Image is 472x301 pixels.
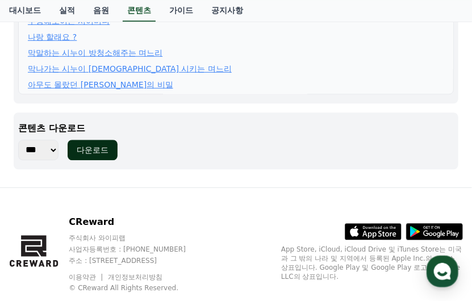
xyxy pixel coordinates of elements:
[36,224,43,233] span: 홈
[176,224,189,233] span: 설정
[28,78,173,90] a: 아무도 몰랐던 [PERSON_NAME]의 비밀
[77,144,108,156] div: 다운로드
[69,256,207,265] p: 주소 : [STREET_ADDRESS]
[3,207,75,235] a: 홈
[281,245,463,281] p: App Store, iCloud, iCloud Drive 및 iTunes Store는 미국과 그 밖의 나라 및 지역에서 등록된 Apple Inc.의 서비스 상표입니다. Goo...
[69,283,207,292] p: © CReward All Rights Reserved.
[28,31,77,42] a: 나랑 할래요 ?
[69,273,105,281] a: 이용약관
[28,47,162,58] a: 막말하는 시누이 방청소해주는 며느리
[104,224,118,233] span: 대화
[68,140,118,160] button: 다운로드
[75,207,147,235] a: 대화
[28,62,232,74] a: 막나가는 시누이 [DEMOGRAPHIC_DATA] 시키는 며느리
[69,215,207,229] p: CReward
[147,207,218,235] a: 설정
[69,233,207,243] p: 주식회사 와이피랩
[69,245,207,254] p: 사업자등록번호 : [PHONE_NUMBER]
[108,273,162,281] a: 개인정보처리방침
[18,122,454,135] p: 콘텐츠 다운로드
